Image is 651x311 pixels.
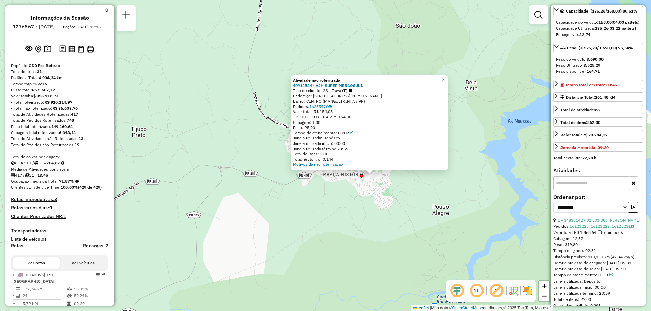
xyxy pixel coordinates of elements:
strong: 71,57% [59,179,74,184]
strong: 417 [71,112,78,117]
td: / [12,292,16,299]
h4: Lista de veículos [11,236,108,242]
div: Peso disponível: [556,68,640,74]
a: Exibir filtros [532,8,545,22]
div: Total hectolitro: [553,155,643,161]
span: Ocultar deslocamento [449,283,465,299]
div: Custo total: [11,87,108,93]
span: Peso: (3.525,29/3.690,00) 95,54% [567,45,633,50]
div: Valor total: R$ 1.868,64 [553,229,643,236]
div: Atividade não roteirizada - AJH SUPER MERCOSUL L [364,172,381,179]
div: Total de itens: 27,00 [553,296,643,303]
h4: Recargas: 2 [83,243,108,249]
a: Rotas [11,243,23,249]
a: Clique aqui para minimizar o painel [105,6,108,14]
div: Map data © contributors,© 2025 TomTom, Microsoft [411,305,553,311]
span: Capacidade: (135,26/168,00) 80,51% [566,8,637,14]
div: Total de Pedidos Roteirizados: [11,117,108,124]
strong: 6.343,11 [59,130,76,135]
button: Ver rotas [13,257,60,269]
i: % de utilização do peso [67,287,72,291]
div: Tempo de atendimento: 00:02 [293,130,446,136]
div: Peso: (3.525,29/3.690,00) 95,54% [553,53,643,77]
img: Fluxo de ruas [508,285,519,296]
span: 261,48 KM [595,95,615,100]
strong: 13,45 [37,173,48,178]
a: Total de atividades:8 [553,105,643,114]
a: Valor total:R$ 20.784,27 [553,130,643,139]
strong: 168,00 [598,20,612,25]
div: Total de caixas por viagem: [11,154,108,160]
div: Média de Atividades por viagem: [11,166,108,172]
i: Cubagem total roteirizado [11,161,15,165]
span: 1 - [12,272,56,284]
div: Janela utilizada término 23:59 [293,146,446,152]
div: Tempo dirigindo: 02:31 [553,248,643,254]
td: 56,95% [74,286,106,292]
div: Horário previsto de chegada: [DATE] 09:31 [553,260,643,266]
div: Quantidade pallets: 0,293 [553,303,643,309]
span: Exibir todos [598,230,623,235]
div: Total de Pedidos não Roteirizados: [11,142,108,148]
span: Ocultar NR [469,283,485,299]
strong: (429 de 429) [78,185,102,190]
i: % de utilização da cubagem [67,294,72,298]
h4: Informações da Sessão [30,15,89,21]
div: Total de rotas: [11,69,108,75]
div: Total de itens: 2,00 [293,151,446,157]
a: 1 - 34835142 - 31.333.386 [PERSON_NAME] [558,218,640,223]
div: Distância Total: [11,75,108,81]
strong: 31 [37,69,42,74]
td: 59,24% [74,292,106,299]
div: Janela utilizada: Depósito [293,135,446,141]
strong: 204,62 [46,160,60,165]
span: | 151 - [GEOGRAPHIC_DATA] [12,272,56,284]
a: Jornada Motorista: 09:20 [553,142,643,152]
i: Total de Atividades [16,294,20,298]
div: Depósito: [11,63,108,69]
strong: R$ 956.718,73 [31,93,58,98]
div: Distância prevista: 119,131 km (47,34 km/h) [553,254,643,260]
div: Endereço: [STREET_ADDRESS][PERSON_NAME] [293,93,446,99]
div: 6.343,11 / 31 = [11,160,108,166]
strong: 0 [49,205,52,211]
i: Total de rotas [34,161,38,165]
strong: 3 [54,196,57,202]
h4: Clientes Priorizados NR: [11,214,108,219]
div: Janela utilizada término: 23:59 [553,290,643,296]
td: = [12,300,16,307]
button: Ver veículos [60,257,106,269]
a: 40912534 - AJH SUPER MERCOSUL L [293,83,363,88]
button: Centralizar mapa no depósito ou ponto de apoio [34,44,43,54]
div: Capacidade Utilizada: [556,25,640,31]
span: Exibir rótulo [488,283,505,299]
div: - Total roteirizado: [11,99,108,105]
td: 24 [22,292,67,299]
div: Peso: 25,90 [293,125,446,130]
img: Exibir/Ocultar setores [522,285,533,296]
strong: (03,22 pallets) [608,26,636,31]
button: Ordem crescente [628,202,638,213]
strong: R$ 5.602,12 [32,87,55,92]
em: Opções [96,273,100,277]
i: Observações [328,105,332,109]
div: Valor total: R$ 154,08 [293,109,446,114]
div: Janela utilizada início: 00:00 [293,141,446,146]
span: − [542,292,547,300]
strong: R$ 920.114,97 [44,99,72,105]
span: 23 - Trava (T) [323,88,352,93]
div: Pedidos: [553,223,643,229]
h4: Transportadoras [11,228,108,234]
div: Janela utilizada: Depósito [553,278,643,284]
strong: 748 [67,118,74,123]
div: - Total não roteirizado: [11,105,108,111]
em: Média calculada utilizando a maior ocupação (%Peso ou %Cubagem) de cada rota da sessão. Rotas cro... [75,179,79,183]
div: Capacidade do veículo: [556,19,640,25]
div: Janela utilizada início: 00:00 [553,284,643,290]
i: Distância Total [16,287,20,291]
strong: 149.160,61 [51,124,73,129]
div: Cubagem: 1,00 [293,120,446,125]
i: Observações [631,224,634,228]
div: Cubagem total roteirizado: [11,130,108,136]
